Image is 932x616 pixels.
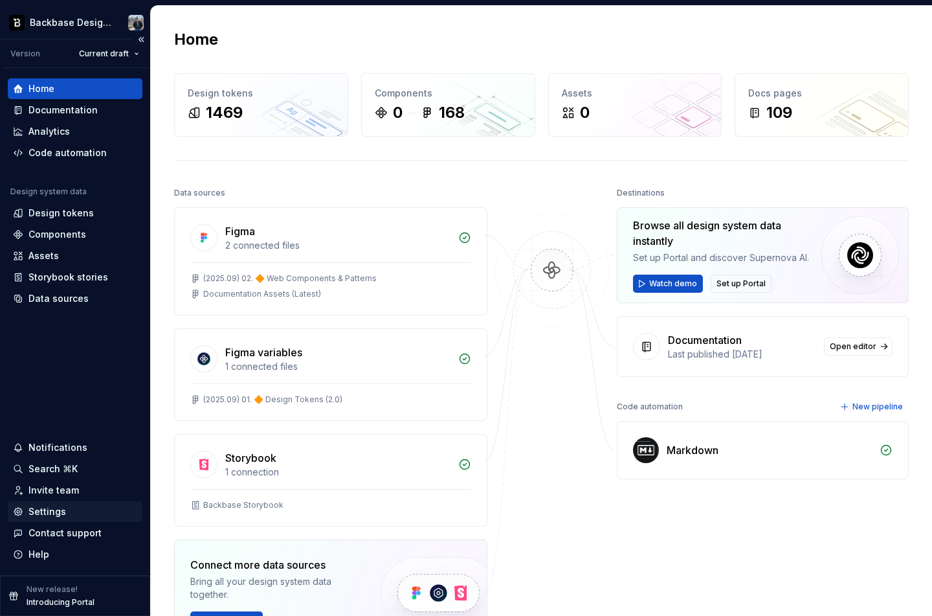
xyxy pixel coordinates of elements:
span: New pipeline [852,402,903,412]
div: Design system data [10,187,87,197]
a: Storybook stories [8,267,142,288]
img: Adam Schwarcz [128,15,144,30]
div: Data sources [174,184,225,202]
div: 109 [766,102,792,123]
div: Help [28,548,49,561]
div: Storybook stories [28,271,108,284]
div: Code automation [617,398,683,416]
div: 1 connection [225,466,450,479]
div: Notifications [28,441,87,454]
h2: Home [174,29,218,50]
div: Data sources [28,292,89,305]
div: Documentation [28,104,98,117]
div: 0 [580,102,590,123]
a: Invite team [8,480,142,501]
button: Backbase Design SystemAdam Schwarcz [3,8,148,36]
a: Assets0 [548,73,722,137]
p: Introducing Portal [27,597,94,608]
button: Notifications [8,437,142,458]
a: Data sources [8,288,142,309]
div: Assets [28,249,59,262]
button: New pipeline [836,398,909,416]
button: Collapse sidebar [132,30,150,49]
p: New release! [27,584,78,595]
div: Search ⌘K [28,462,78,475]
a: Figma variables1 connected files(2025.09) 01. 🔶 Design Tokens (2.0) [174,328,487,421]
a: Components [8,224,142,245]
div: Code automation [28,146,107,159]
div: Figma [225,223,255,239]
div: 1 connected files [225,360,450,373]
a: Storybook1 connectionBackbase Storybook [174,434,487,527]
button: Current draft [73,45,145,63]
span: Set up Portal [716,279,766,289]
a: Code automation [8,143,142,163]
a: Documentation [8,100,142,120]
button: Help [8,544,142,565]
a: Design tokens [8,203,142,223]
div: Connect more data sources [190,557,359,573]
div: Browse all design system data instantly [633,218,821,249]
button: Set up Portal [711,275,771,293]
div: Backbase Storybook [203,500,283,510]
a: Figma2 connected files(2025.09) 02. 🔶 Web Components & PatternsDocumentation Assets (Latest) [174,207,487,315]
span: Watch demo [649,279,697,289]
div: Analytics [28,125,70,138]
div: Set up Portal and discover Supernova AI. [633,251,821,264]
div: 168 [439,102,465,123]
div: Assets [562,87,709,100]
div: Invite team [28,484,79,497]
div: 0 [393,102,403,123]
span: Open editor [830,341,876,352]
a: Home [8,78,142,99]
button: Contact support [8,523,142,543]
a: Open editor [824,337,893,356]
div: Documentation [668,332,742,348]
img: ef5c8306-425d-487c-96cf-06dd46f3a532.png [9,15,25,30]
a: Analytics [8,121,142,142]
div: Home [28,82,54,95]
button: Search ⌘K [8,459,142,479]
div: Components [375,87,522,100]
div: Backbase Design System [30,16,113,29]
div: (2025.09) 02. 🔶 Web Components & Patterns [203,273,377,284]
div: Bring all your design system data together. [190,575,359,601]
div: Last published [DATE] [668,348,816,361]
div: 2 connected files [225,239,450,252]
div: Destinations [617,184,665,202]
a: Assets [8,245,142,266]
span: Current draft [79,49,129,59]
div: Components [28,228,86,241]
div: Design tokens [28,207,94,220]
div: 1469 [206,102,243,123]
button: Watch demo [633,275,703,293]
div: Version [10,49,40,59]
a: Docs pages109 [735,73,909,137]
a: Settings [8,501,142,522]
div: Figma variables [225,345,302,360]
div: Settings [28,505,66,518]
div: Contact support [28,527,102,540]
div: Storybook [225,450,276,466]
div: Documentation Assets (Latest) [203,289,321,299]
div: Docs pages [748,87,895,100]
a: Design tokens1469 [174,73,348,137]
div: Markdown [667,442,718,458]
div: (2025.09) 01. 🔶 Design Tokens (2.0) [203,394,342,405]
div: Design tokens [188,87,335,100]
a: Components0168 [361,73,535,137]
